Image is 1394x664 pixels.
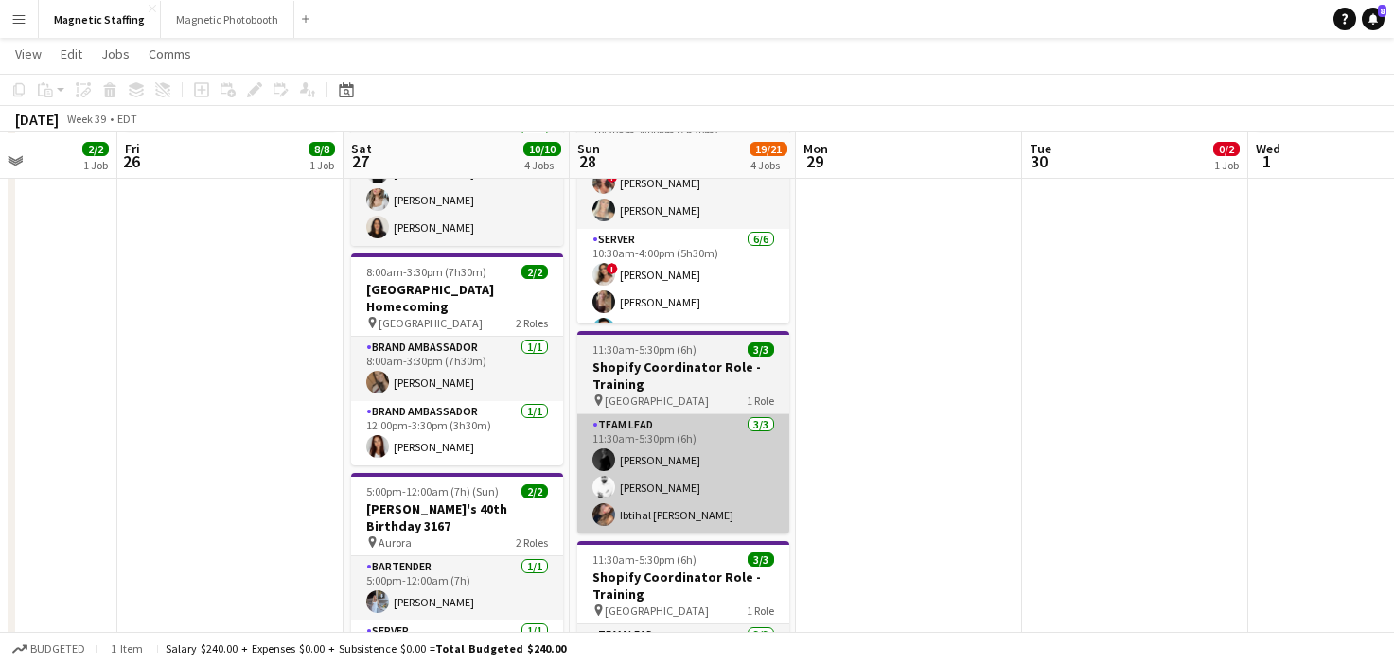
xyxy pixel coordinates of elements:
span: 8:00am-3:30pm (7h30m) [366,265,486,279]
span: Wed [1256,140,1280,157]
app-card-role: Server6/610:30am-4:00pm (5h30m)![PERSON_NAME][PERSON_NAME][PERSON_NAME] [577,229,789,430]
app-card-role: Team Lead3/311:30am-5:30pm (6h)[PERSON_NAME][PERSON_NAME]Ibtihal [PERSON_NAME] [577,414,789,533]
span: 3/3 [748,342,774,357]
div: Salary $240.00 + Expenses $0.00 + Subsistence $0.00 = [166,641,566,655]
span: Week 39 [62,112,110,126]
span: Jobs [101,45,130,62]
span: 30 [1027,150,1051,172]
h3: [PERSON_NAME]'s 40th Birthday 3167 [351,500,563,534]
app-card-role: Brand Ambassador1/112:00pm-3:30pm (3h30m)[PERSON_NAME] [351,401,563,465]
span: 10/10 [523,142,561,156]
span: 28 [574,150,600,172]
a: 8 [1362,8,1385,30]
a: Comms [141,42,199,66]
span: View [15,45,42,62]
span: 27 [348,150,372,172]
span: 11:30am-5:30pm (6h) [592,552,697,567]
span: Edit [61,45,82,62]
button: Magnetic Photobooth [161,1,294,38]
span: 1 Role [747,603,774,618]
span: Aurora [379,535,412,550]
span: Sat [351,140,372,157]
a: Edit [53,42,90,66]
span: 8/8 [309,142,335,156]
span: 0/2 [1213,142,1240,156]
div: [DATE] [15,110,59,129]
button: Magnetic Staffing [39,1,161,38]
span: 1 item [104,641,150,655]
app-job-card: 10:30am-4:30pm (6h)10/12RIDE Activation 3158 Westlin Farms4 RolesBartender3/310:30am-4:00pm (5h30... [577,44,789,323]
span: 2/2 [82,142,109,156]
app-job-card: 11:30am-5:30pm (6h)3/3Shopify Coordinator Role - Training [GEOGRAPHIC_DATA]1 RoleTeam Lead3/311:3... [577,331,789,533]
span: [GEOGRAPHIC_DATA] [605,603,709,618]
div: 4 Jobs [524,158,560,172]
app-job-card: 8:00am-3:30pm (7h30m)2/2[GEOGRAPHIC_DATA] Homecoming [GEOGRAPHIC_DATA]2 RolesBrand Ambassador1/18... [351,253,563,465]
span: 19/21 [750,142,787,156]
app-card-role: Brand Ambassador3/38:00am-4:00pm (8h)[PERSON_NAME][PERSON_NAME][PERSON_NAME] [351,127,563,246]
h3: [GEOGRAPHIC_DATA] Homecoming [351,281,563,315]
span: [GEOGRAPHIC_DATA] [605,393,709,408]
span: Fri [125,140,140,157]
span: Total Budgeted $240.00 [435,641,566,655]
span: Mon [803,140,828,157]
span: 1 Role [747,393,774,408]
app-card-role: Brand Ambassador1/18:00am-3:30pm (7h30m)[PERSON_NAME] [351,337,563,401]
div: 1 Job [83,158,108,172]
span: 3/3 [748,552,774,567]
span: 5:00pm-12:00am (7h) (Sun) [366,484,499,498]
button: Budgeted [9,638,88,659]
span: 2/2 [521,484,548,498]
span: 2 Roles [516,316,548,330]
span: Sun [577,140,600,157]
span: 8 [1378,5,1386,17]
h3: Shopify Coordinator Role - Training [577,568,789,603]
span: [GEOGRAPHIC_DATA] [379,316,483,330]
h3: Shopify Coordinator Role - Training [577,358,789,393]
span: 2/2 [521,265,548,279]
span: 1 [1253,150,1280,172]
div: 1 Job [309,158,334,172]
span: ! [607,263,618,274]
span: Budgeted [30,642,85,655]
a: Jobs [94,42,137,66]
a: View [8,42,49,66]
span: Tue [1030,140,1051,157]
div: 4 Jobs [750,158,786,172]
span: 2 Roles [516,535,548,550]
span: 26 [122,150,140,172]
app-card-role: Bartender1/15:00pm-12:00am (7h)[PERSON_NAME] [351,556,563,620]
span: 29 [801,150,828,172]
span: 11:30am-5:30pm (6h) [592,342,697,357]
span: Comms [149,45,191,62]
div: 1 Job [1214,158,1239,172]
div: EDT [117,112,137,126]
